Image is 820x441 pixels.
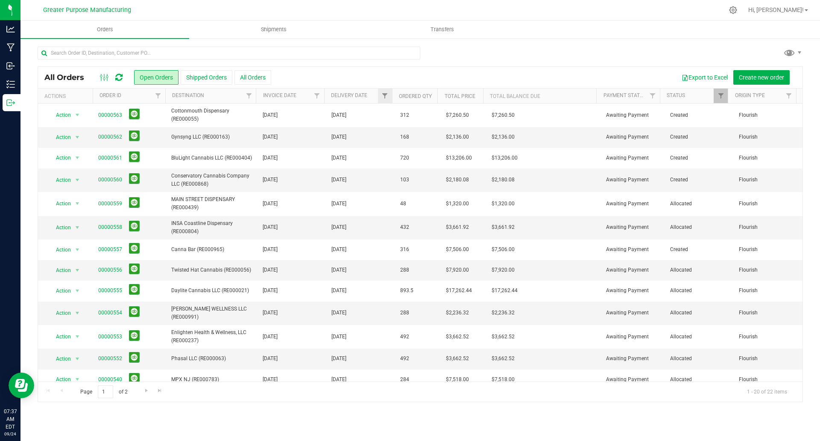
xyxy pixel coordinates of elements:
a: Status [667,92,685,98]
span: select [72,264,82,276]
span: $2,236.32 [492,309,515,317]
span: $7,506.00 [446,246,469,254]
a: Filter [714,89,728,103]
a: 00000557 [98,246,122,254]
iframe: Resource center [9,373,34,398]
a: 00000554 [98,309,122,317]
inline-svg: Analytics [6,25,15,33]
span: Allocated [670,355,729,363]
inline-svg: Manufacturing [6,43,15,52]
span: Flourish [739,154,797,162]
span: Allocated [670,376,729,384]
input: 1 [98,385,113,399]
span: Awaiting Payment [606,266,660,274]
span: Twisted Hat Cannabis (RE000056) [171,266,252,274]
a: Filter [646,89,660,103]
span: Action [48,109,71,121]
span: $3,662.52 [492,355,515,363]
span: Created [670,246,729,254]
span: [DATE] [331,111,346,119]
span: Allocated [670,309,729,317]
span: Create new order [739,74,784,81]
a: Origin Type [735,92,765,98]
span: Enlighten Health & Wellness, LLC (RE000237) [171,329,252,345]
a: Payment Status [603,92,646,98]
span: $7,518.00 [446,376,469,384]
span: $1,320.00 [492,200,515,208]
span: 312 [400,111,409,119]
span: Action [48,285,71,297]
span: $3,661.92 [446,223,469,231]
span: Allocated [670,333,729,341]
a: 00000559 [98,200,122,208]
button: Shipped Orders [181,70,232,85]
a: Go to the last page [154,385,166,397]
span: Flourish [739,309,797,317]
a: Shipments [189,21,358,38]
a: Destination [172,92,204,98]
span: Flourish [739,376,797,384]
span: 432 [400,223,409,231]
span: Orders [85,26,125,33]
span: Action [48,373,71,385]
span: select [72,353,82,365]
a: Invoice Date [263,92,296,98]
span: 284 [400,376,409,384]
span: Phasal LLC (RE000063) [171,355,252,363]
span: [DATE] [263,133,278,141]
span: Awaiting Payment [606,355,660,363]
span: 48 [400,200,406,208]
span: Action [48,331,71,343]
span: [DATE] [263,200,278,208]
span: [DATE] [263,333,278,341]
span: select [72,198,82,210]
span: Action [48,131,71,143]
span: select [72,307,82,319]
a: 00000558 [98,223,122,231]
span: Action [48,198,71,210]
span: $7,920.00 [446,266,469,274]
a: Transfers [358,21,527,38]
span: [DATE] [331,176,346,184]
a: 00000561 [98,154,122,162]
a: 00000563 [98,111,122,119]
span: select [72,109,82,121]
span: $3,662.52 [446,355,469,363]
span: Action [48,244,71,256]
span: Flourish [739,287,797,295]
span: Awaiting Payment [606,287,660,295]
span: [DATE] [331,266,346,274]
span: select [72,331,82,343]
span: Canna Bar (RE000965) [171,246,252,254]
a: 00000540 [98,376,122,384]
span: Awaiting Payment [606,176,660,184]
span: [DATE] [263,355,278,363]
span: $2,236.32 [446,309,469,317]
button: All Orders [234,70,271,85]
span: [DATE] [263,376,278,384]
span: Gynsyng LLC (RE000163) [171,133,252,141]
span: $7,518.00 [492,376,515,384]
span: [DATE] [331,223,346,231]
span: Cottonmouth Dispensary (RE000055) [171,107,252,123]
span: 492 [400,355,409,363]
span: [DATE] [331,309,346,317]
a: Filter [782,89,796,103]
span: INSA Coastline Dispensary (RE000804) [171,219,252,236]
span: 893.5 [400,287,413,295]
inline-svg: Inbound [6,62,15,70]
span: Awaiting Payment [606,309,660,317]
span: Flourish [739,355,797,363]
span: MPX NJ (RE000783) [171,376,252,384]
th: Total Balance Due [483,89,597,104]
span: Created [670,176,729,184]
span: [DATE] [263,223,278,231]
span: $2,180.08 [492,176,515,184]
span: [DATE] [331,246,346,254]
span: $3,662.52 [446,333,469,341]
span: Awaiting Payment [606,200,660,208]
span: Flourish [739,333,797,341]
span: [PERSON_NAME] WELLNESS LLC (RE000991) [171,305,252,321]
span: Awaiting Payment [606,246,660,254]
span: Awaiting Payment [606,111,660,119]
